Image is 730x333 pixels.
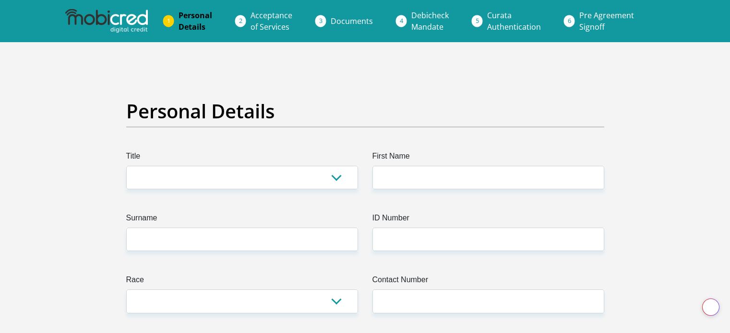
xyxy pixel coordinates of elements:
[126,100,604,123] h2: Personal Details
[579,10,634,32] span: Pre Agreement Signoff
[372,212,604,228] label: ID Number
[372,150,604,166] label: First Name
[126,228,358,251] input: Surname
[372,166,604,189] input: First Name
[126,150,358,166] label: Title
[243,6,300,36] a: Acceptanceof Services
[372,228,604,251] input: ID Number
[372,289,604,313] input: Contact Number
[404,6,456,36] a: DebicheckMandate
[323,11,381,31] a: Documents
[487,10,541,32] span: Curata Authentication
[65,9,148,33] img: mobicred logo
[171,6,220,36] a: PersonalDetails
[251,10,292,32] span: Acceptance of Services
[126,274,358,289] label: Race
[126,212,358,228] label: Surname
[411,10,449,32] span: Debicheck Mandate
[372,274,604,289] label: Contact Number
[479,6,549,36] a: CurataAuthentication
[572,6,642,36] a: Pre AgreementSignoff
[331,16,373,26] span: Documents
[179,10,212,32] span: Personal Details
